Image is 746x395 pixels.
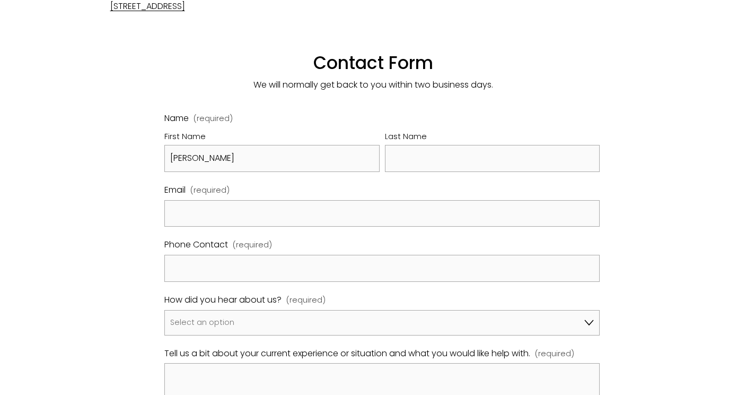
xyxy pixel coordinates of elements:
span: Phone Contact [164,237,228,253]
span: (required) [194,115,233,122]
span: (required) [190,184,230,197]
p: We will normally get back to you within two business days. [110,78,636,93]
span: Email [164,183,186,198]
span: Name [164,111,189,126]
h1: Contact Form [110,31,636,74]
span: (required) [233,238,272,252]
span: Tell us a bit about your current experience or situation and what you would like help with. [164,346,530,362]
select: How did you hear about us? [164,310,600,336]
div: Last Name [385,130,600,145]
span: How did you hear about us? [164,293,282,308]
div: First Name [164,130,379,145]
span: (required) [535,347,574,361]
span: (required) [286,294,326,307]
